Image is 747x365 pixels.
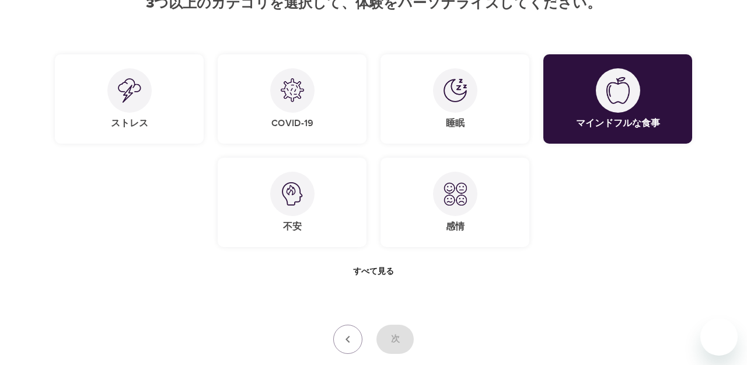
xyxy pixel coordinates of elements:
img: ストレス [118,78,141,103]
span: すべて見る [353,265,394,279]
h5: 不安 [283,221,302,233]
img: COVID-19 [281,78,304,102]
h5: COVID-19 [271,117,313,130]
h5: 睡眠 [446,117,465,130]
h5: 感情 [446,221,465,233]
div: マインドフルな食事マインドフルな食事 [543,54,692,144]
div: COVID-19COVID-19 [218,54,366,144]
img: 不安 [281,182,304,206]
iframe: メッセージングウィンドウを起動するボタン [700,318,738,356]
div: ストレスストレス [55,54,204,144]
div: 感情感情 [381,158,529,247]
button: すべて見る [348,261,399,283]
div: 不安不安 [218,158,366,247]
h5: マインドフルな食事 [576,117,660,130]
img: マインドフルな食事 [606,77,630,104]
img: 感情 [444,182,467,206]
img: 睡眠 [444,79,467,102]
div: 睡眠睡眠 [381,54,529,144]
h5: ストレス [111,117,148,130]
